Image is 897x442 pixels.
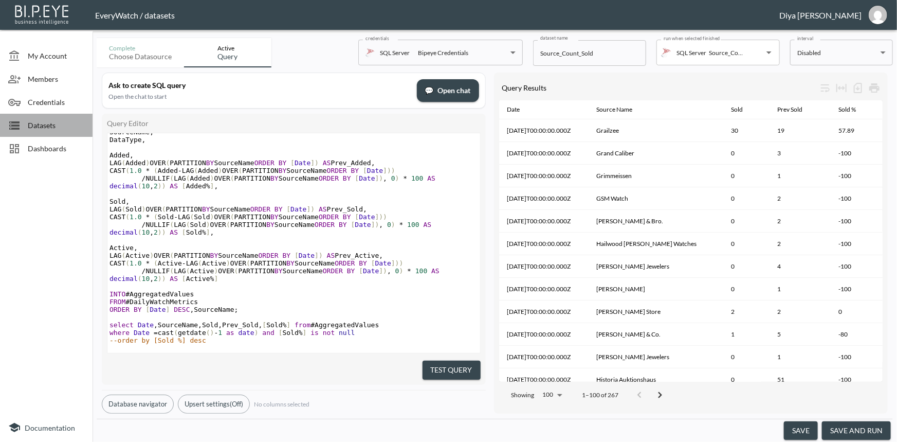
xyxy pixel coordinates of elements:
[250,205,270,213] span: ORDER
[109,298,198,306] span: #DailyWatchMetrics
[214,182,218,190] span: ,
[25,423,75,432] span: Documentation
[210,174,214,182] span: )
[142,182,150,190] span: 10
[154,167,158,174] span: (
[142,221,146,228] span: /
[109,321,134,329] span: select
[130,213,141,221] span: 1.0
[499,233,588,255] th: 2025-09-03T00:00:00.000Z
[830,187,883,210] th: -100
[723,233,769,255] th: 0
[499,119,588,142] th: 2025-09-03T00:00:00.000Z
[822,421,891,440] button: save and run
[371,159,375,167] span: ,
[150,182,154,190] span: ,
[499,210,588,233] th: 2025-09-03T00:00:00.000Z
[375,174,383,182] span: ])
[379,252,383,259] span: ,
[295,321,310,329] span: from
[315,221,335,228] span: ORDER
[125,213,130,221] span: (
[210,213,214,221] span: )
[769,119,830,142] th: 19
[817,80,833,96] div: Wrap text
[343,174,351,182] span: BY
[830,119,883,142] th: 57.89
[769,233,830,255] th: 2
[363,205,367,213] span: ,
[158,228,166,236] span: ))
[218,321,222,329] span: ,
[862,3,894,27] button: diya@everywatch.com
[108,81,411,90] div: Ask to create SQL query
[431,267,440,275] span: AS
[838,103,856,116] div: Sold %
[166,306,170,313] span: ]
[210,228,214,236] span: ,
[174,306,190,313] span: DESC
[130,151,134,159] span: ,
[154,321,158,329] span: ,
[121,252,125,259] span: (
[762,45,776,60] button: Open
[270,174,279,182] span: BY
[109,221,435,236] span: NULLIF LAG Sold OVER PARTITION SourceName Sold
[259,252,279,259] span: ORDER
[838,103,869,116] span: Sold %
[380,47,410,59] p: SQL Server
[218,44,238,52] div: Active
[588,300,723,323] th: Harvey Store
[723,255,769,278] th: 0
[125,259,130,267] span: (
[145,306,150,313] span: [
[307,205,315,213] span: ])
[319,174,339,182] span: ORDER
[830,233,883,255] th: -100
[170,228,178,236] span: AS
[706,44,746,61] input: Select dataset
[769,323,830,346] th: 5
[830,210,883,233] th: -100
[210,275,214,282] span: %
[588,119,723,142] th: Grailzee
[274,267,283,275] span: BY
[830,323,883,346] th: -80
[230,213,234,221] span: (
[769,165,830,187] th: 1
[310,159,319,167] span: ])
[418,47,468,59] div: Bipeye Credentials
[182,228,186,236] span: [
[234,306,239,313] span: ;
[784,421,818,440] button: save
[315,252,323,259] span: ])
[423,361,481,380] button: Test Query
[367,167,383,174] span: Date
[142,267,146,275] span: /
[109,44,172,52] div: Complete
[170,174,174,182] span: (
[769,255,830,278] th: 4
[174,213,178,221] span: -
[335,259,355,267] span: ORDER
[499,165,588,187] th: 2025-09-03T00:00:00.000Z
[327,167,347,174] span: ORDER
[95,10,779,20] div: EveryWatch / datasets
[588,210,723,233] th: H.L. Gross & Bro.
[379,267,387,275] span: ])
[194,167,198,174] span: (
[723,278,769,300] th: 0
[170,267,174,275] span: (
[170,182,178,190] span: AS
[323,159,331,167] span: AS
[417,79,479,102] button: chatOpen chat
[769,142,830,165] th: 3
[327,252,335,259] span: AS
[109,136,146,144] span: DataType
[769,210,830,233] th: 2
[218,167,222,174] span: )
[109,275,138,282] span: decimal
[596,103,632,116] div: Source Name
[254,159,274,167] span: ORDER
[830,300,883,323] th: 0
